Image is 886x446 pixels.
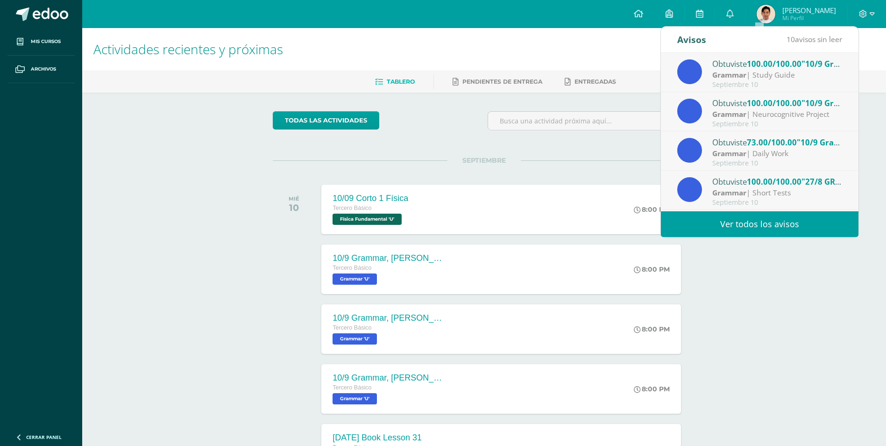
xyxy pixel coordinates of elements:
a: todas las Actividades [273,111,379,129]
input: Busca una actividad próxima aquí... [488,112,695,130]
a: Tablero [375,74,415,89]
div: 10/9 Grammar, [PERSON_NAME] Platform, Unit 30 Grammar in context reading comprehension [333,313,445,323]
strong: Grammar [712,70,746,80]
div: Septiembre 10 [712,199,842,207]
span: Pendientes de entrega [462,78,542,85]
div: Obtuviste en [712,97,842,109]
img: 3ef5ddf9f422fdfcafeb43ddfbc22940.png [757,5,775,23]
span: Archivos [31,65,56,73]
div: 10 [289,202,299,213]
div: | Daily Work [712,148,842,159]
strong: Grammar [712,109,746,119]
span: Cerrar panel [26,434,62,440]
a: Pendientes de entrega [453,74,542,89]
div: 10/9 Grammar, [PERSON_NAME] platform, Unit 30 pretest [333,253,445,263]
span: Tercero Básico [333,384,371,391]
div: MIÉ [289,195,299,202]
div: | Short Tests [712,187,842,198]
div: | Study Guide [712,70,842,80]
span: Grammar 'U' [333,333,377,345]
span: 73.00/100.00 [747,137,797,148]
div: Obtuviste en [712,58,842,70]
div: 8:00 PM [634,325,670,333]
span: Mis cursos [31,38,61,45]
div: Obtuviste en [712,175,842,187]
span: 100.00/100.00 [747,98,801,108]
div: 8:00 PM [634,205,670,214]
span: SEPTIEMBRE [447,156,521,165]
a: Mis cursos [7,28,75,56]
div: 10/9 Grammar, [PERSON_NAME] Platform, Unit 30 Focused practice A [333,373,445,383]
span: 10 [787,34,795,44]
strong: Grammar [712,148,746,158]
span: Física Fundamental 'U' [333,214,402,225]
a: Archivos [7,56,75,83]
span: Grammar 'U' [333,273,377,285]
div: [DATE] Book Lesson 31 [333,433,422,443]
span: Mi Perfil [782,14,836,22]
div: 8:00 PM [634,385,670,393]
span: [PERSON_NAME] [782,6,836,15]
div: Septiembre 10 [712,120,842,128]
span: Grammar 'U' [333,393,377,404]
div: 10/09 Corto 1 Física [333,194,408,203]
span: 100.00/100.00 [747,58,801,69]
span: Actividades recientes y próximas [93,40,283,58]
div: Septiembre 10 [712,81,842,89]
div: Septiembre 10 [712,159,842,167]
a: Entregadas [565,74,616,89]
div: Obtuviste en [712,136,842,148]
span: Tercero Básico [333,205,371,211]
span: Tablero [387,78,415,85]
a: Ver todos los avisos [661,211,858,237]
div: Avisos [677,27,706,52]
span: Tercero Básico [333,265,371,271]
span: 100.00/100.00 [747,176,801,187]
span: Tercero Básico [333,324,371,331]
div: | Neurocognitive Project [712,109,842,120]
div: 8:00 PM [634,265,670,273]
span: Entregadas [574,78,616,85]
span: avisos sin leer [787,34,842,44]
strong: Grammar [712,187,746,198]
